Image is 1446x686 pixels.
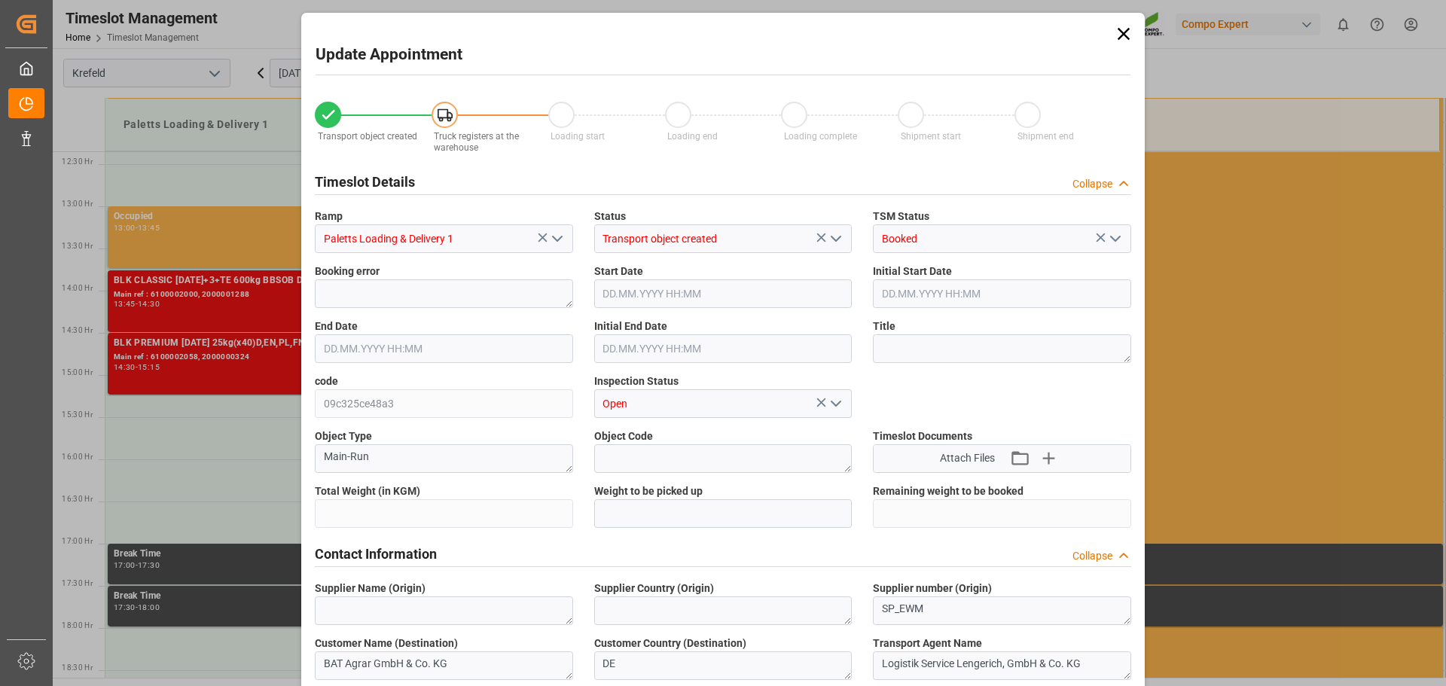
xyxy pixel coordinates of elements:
span: Customer Country (Destination) [594,636,746,651]
span: Status [594,209,626,224]
textarea: BAT Agrar GmbH & Co. KG [315,651,573,680]
span: Object Code [594,428,653,444]
span: Customer Name (Destination) [315,636,458,651]
span: Timeslot Documents [873,428,972,444]
input: Type to search/select [594,224,853,253]
span: TSM Status [873,209,929,224]
div: Collapse [1072,176,1112,192]
span: Shipment start [901,131,961,142]
span: code [315,373,338,389]
input: DD.MM.YYYY HH:MM [315,334,573,363]
textarea: DE [594,651,853,680]
input: DD.MM.YYYY HH:MM [594,334,853,363]
input: Type to search/select [315,224,573,253]
span: Start Date [594,264,643,279]
span: Shipment end [1017,131,1074,142]
h2: Contact Information [315,544,437,564]
button: open menu [824,227,847,251]
span: Ramp [315,209,343,224]
span: Supplier Name (Origin) [315,581,426,596]
h2: Timeslot Details [315,172,415,192]
button: open menu [545,227,567,251]
span: Supplier number (Origin) [873,581,992,596]
span: Weight to be picked up [594,483,703,499]
button: open menu [1103,227,1125,251]
span: Truck registers at the warehouse [434,131,519,153]
textarea: Logistik Service Lengerich, GmbH & Co. KG [873,651,1131,680]
span: Loading start [551,131,605,142]
span: Transport Agent Name [873,636,982,651]
span: Inspection Status [594,373,679,389]
h2: Update Appointment [316,43,462,67]
span: End Date [315,319,358,334]
button: open menu [824,392,847,416]
div: Collapse [1072,548,1112,564]
span: Loading complete [784,131,857,142]
input: DD.MM.YYYY HH:MM [873,279,1131,308]
span: Initial Start Date [873,264,952,279]
span: Object Type [315,428,372,444]
span: Loading end [667,131,718,142]
input: DD.MM.YYYY HH:MM [594,279,853,308]
span: Supplier Country (Origin) [594,581,714,596]
textarea: Main-Run [315,444,573,473]
textarea: SP_EWM [873,596,1131,625]
span: Initial End Date [594,319,667,334]
span: Title [873,319,895,334]
span: Transport object created [318,131,417,142]
span: Total Weight (in KGM) [315,483,420,499]
span: Remaining weight to be booked [873,483,1023,499]
span: Booking error [315,264,380,279]
span: Attach Files [940,450,995,466]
